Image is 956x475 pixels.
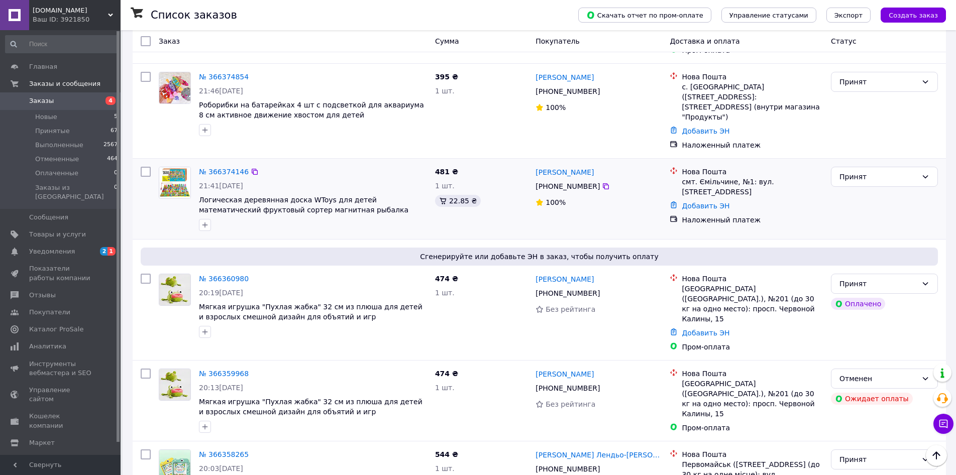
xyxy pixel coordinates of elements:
[5,35,119,53] input: Поиск
[114,183,118,201] span: 0
[29,247,75,256] span: Уведомления
[435,275,458,283] span: 474 ₴
[35,155,79,164] span: Отмененные
[839,454,917,465] div: Принят
[871,11,946,19] a: Создать заказ
[682,379,823,419] div: [GEOGRAPHIC_DATA] ([GEOGRAPHIC_DATA].), №201 (до 30 кг на одно место): просп. Червоной Калины, 15
[29,62,57,71] span: Главная
[105,96,116,105] span: 4
[29,325,83,334] span: Каталог ProSale
[546,400,595,408] span: Без рейтинга
[682,82,823,122] div: с. [GEOGRAPHIC_DATA] ([STREET_ADDRESS]: [STREET_ADDRESS] (внутри магазина "Продукты")
[435,87,455,95] span: 1 шт.
[159,274,190,305] img: Фото товару
[670,37,739,45] span: Доставка и оплата
[682,449,823,459] div: Нова Пошта
[682,72,823,82] div: Нова Пошта
[682,215,823,225] div: Наложенный платеж
[199,398,422,416] a: Мягкая игрушка "Пухлая жабка" 32 см из плюша для детей и взрослых смешной дизайн для объятий и игр
[435,182,455,190] span: 1 шт.
[682,177,823,197] div: смт. Ємільчине, №1: вул. [STREET_ADDRESS]
[199,196,408,224] a: Логическая деревянная доска WToys для детей математический фруктовый сортер магнитная рыбалка обу...
[578,8,711,23] button: Скачать отчет по пром-оплате
[199,73,249,81] a: № 366374854
[199,303,422,321] a: Мягкая игрушка "Пухлая жабка" 32 см из плюша для детей и взрослых смешной дизайн для объятий и игр
[159,369,191,401] a: Фото товару
[159,369,190,400] img: Фото товару
[536,37,580,45] span: Покупатель
[435,37,459,45] span: Сумма
[29,291,56,300] span: Отзывы
[435,450,458,458] span: 544 ₴
[103,141,118,150] span: 2567
[831,298,885,310] div: Оплачено
[546,305,595,313] span: Без рейтинга
[435,464,455,472] span: 1 шт.
[29,230,86,239] span: Товары и услуги
[100,247,108,256] span: 2
[159,274,191,306] a: Фото товару
[536,369,594,379] a: [PERSON_NAME]
[536,167,594,177] a: [PERSON_NAME]
[29,264,93,282] span: Показатели работы компании
[682,274,823,284] div: Нова Пошта
[199,168,249,176] a: № 366374146
[834,12,863,19] span: Экспорт
[35,127,70,136] span: Принятые
[435,370,458,378] span: 474 ₴
[199,464,243,472] span: 20:03[DATE]
[682,369,823,379] div: Нова Пошта
[839,76,917,87] div: Принят
[35,183,114,201] span: Заказы из [GEOGRAPHIC_DATA]
[159,167,191,199] a: Фото товару
[199,450,249,458] a: № 366358265
[682,140,823,150] div: Наложенный платеж
[159,167,190,198] img: Фото товару
[199,101,424,119] span: Роборибки на батарейках 4 шт с подсветкой для аквариума 8 см активное движение хвостом для детей
[145,252,934,262] span: Сгенерируйте или добавьте ЭН в заказ, чтобы получить оплату
[435,195,481,207] div: 22.85 ₴
[546,198,566,206] span: 100%
[826,8,871,23] button: Экспорт
[29,360,93,378] span: Инструменты вебмастера и SEO
[933,414,953,434] button: Чат с покупателем
[682,342,823,352] div: Пром-оплата
[111,127,118,136] span: 67
[682,127,729,135] a: Добавить ЭН
[33,15,121,24] div: Ваш ID: 3921850
[586,11,703,20] span: Скачать отчет по пром-оплате
[682,202,729,210] a: Добавить ЭН
[926,445,947,466] button: Наверх
[29,79,100,88] span: Заказы и сообщения
[29,412,93,430] span: Кошелек компании
[831,393,913,405] div: Ожидает оплаты
[29,213,68,222] span: Сообщения
[114,169,118,178] span: 0
[435,73,458,81] span: 395 ₴
[435,384,455,392] span: 1 шт.
[682,284,823,324] div: [GEOGRAPHIC_DATA] ([GEOGRAPHIC_DATA].), №201 (до 30 кг на одно место): просп. Червоной Калины, 15
[839,278,917,289] div: Принят
[839,373,917,384] div: Отменен
[29,342,66,351] span: Аналитика
[721,8,816,23] button: Управление статусами
[536,274,594,284] a: [PERSON_NAME]
[682,167,823,177] div: Нова Пошта
[199,182,243,190] span: 21:41[DATE]
[29,386,93,404] span: Управление сайтом
[107,155,118,164] span: 464
[29,438,55,447] span: Маркет
[114,112,118,122] span: 5
[35,141,83,150] span: Выполненные
[881,8,946,23] button: Создать заказ
[534,179,602,193] div: [PHONE_NUMBER]
[199,87,243,95] span: 21:46[DATE]
[546,103,566,111] span: 100%
[435,168,458,176] span: 481 ₴
[199,289,243,297] span: 20:19[DATE]
[534,84,602,98] div: [PHONE_NUMBER]
[199,370,249,378] a: № 366359968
